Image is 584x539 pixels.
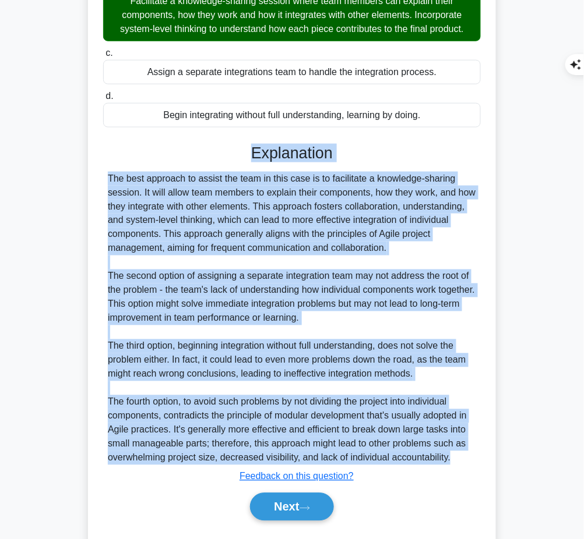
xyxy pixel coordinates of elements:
[105,91,113,101] span: d.
[240,471,354,481] a: Feedback on this question?
[103,60,481,84] div: Assign a separate integrations team to handle the integration process.
[110,144,474,162] h3: Explanation
[105,48,112,58] span: c.
[103,103,481,127] div: Begin integrating without full understanding, learning by doing.
[108,172,476,465] div: The best approach to assist the team in this case is to facilitate a knowledge-sharing session. I...
[250,493,333,521] button: Next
